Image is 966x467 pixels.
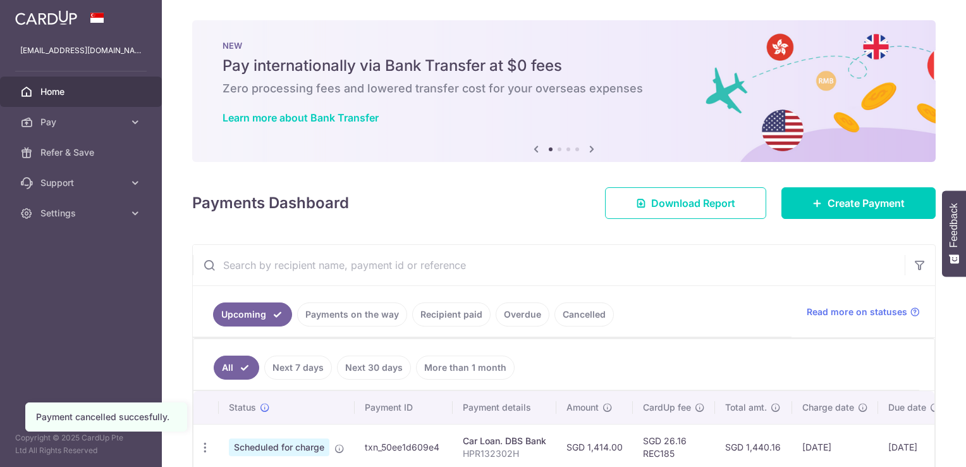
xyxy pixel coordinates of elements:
span: Total amt. [725,401,767,414]
span: Scheduled for charge [229,439,329,456]
span: Support [40,177,124,189]
a: Overdue [496,302,549,327]
span: Download Report [651,196,735,211]
a: Next 7 days [264,356,332,380]
div: Payment cancelled succesfully. [36,411,176,423]
span: Read more on statuses [807,306,907,318]
a: All [214,356,259,380]
span: Settings [40,207,124,220]
span: Charge date [802,401,854,414]
div: Car Loan. DBS Bank [463,435,546,447]
a: Read more on statuses [807,306,920,318]
a: Learn more about Bank Transfer [223,111,379,124]
span: Status [229,401,256,414]
a: Payments on the way [297,302,407,327]
span: Amount [566,401,599,414]
input: Search by recipient name, payment id or reference [193,245,905,285]
img: Bank transfer banner [192,20,936,162]
a: Download Report [605,187,766,219]
p: [EMAIL_ADDRESS][DOMAIN_NAME] [20,44,142,57]
a: Cancelled [554,302,614,327]
h6: Zero processing fees and lowered transfer cost for your overseas expenses [223,81,905,96]
h4: Payments Dashboard [192,192,349,215]
th: Payment details [453,391,556,424]
button: Feedback - Show survey [942,190,966,277]
img: CardUp [15,10,77,25]
span: Due date [888,401,926,414]
h5: Pay internationally via Bank Transfer at $0 fees [223,56,905,76]
p: NEW [223,40,905,51]
a: Upcoming [213,302,292,327]
th: Payment ID [355,391,453,424]
p: HPR132302H [463,447,546,460]
span: Pay [40,116,124,128]
a: More than 1 month [416,356,515,380]
a: Create Payment [781,187,936,219]
span: Refer & Save [40,146,124,159]
span: Home [40,85,124,98]
a: Next 30 days [337,356,411,380]
span: Feedback [948,203,960,247]
span: Create Payment [828,196,905,211]
a: Recipient paid [412,302,491,327]
span: CardUp fee [643,401,691,414]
